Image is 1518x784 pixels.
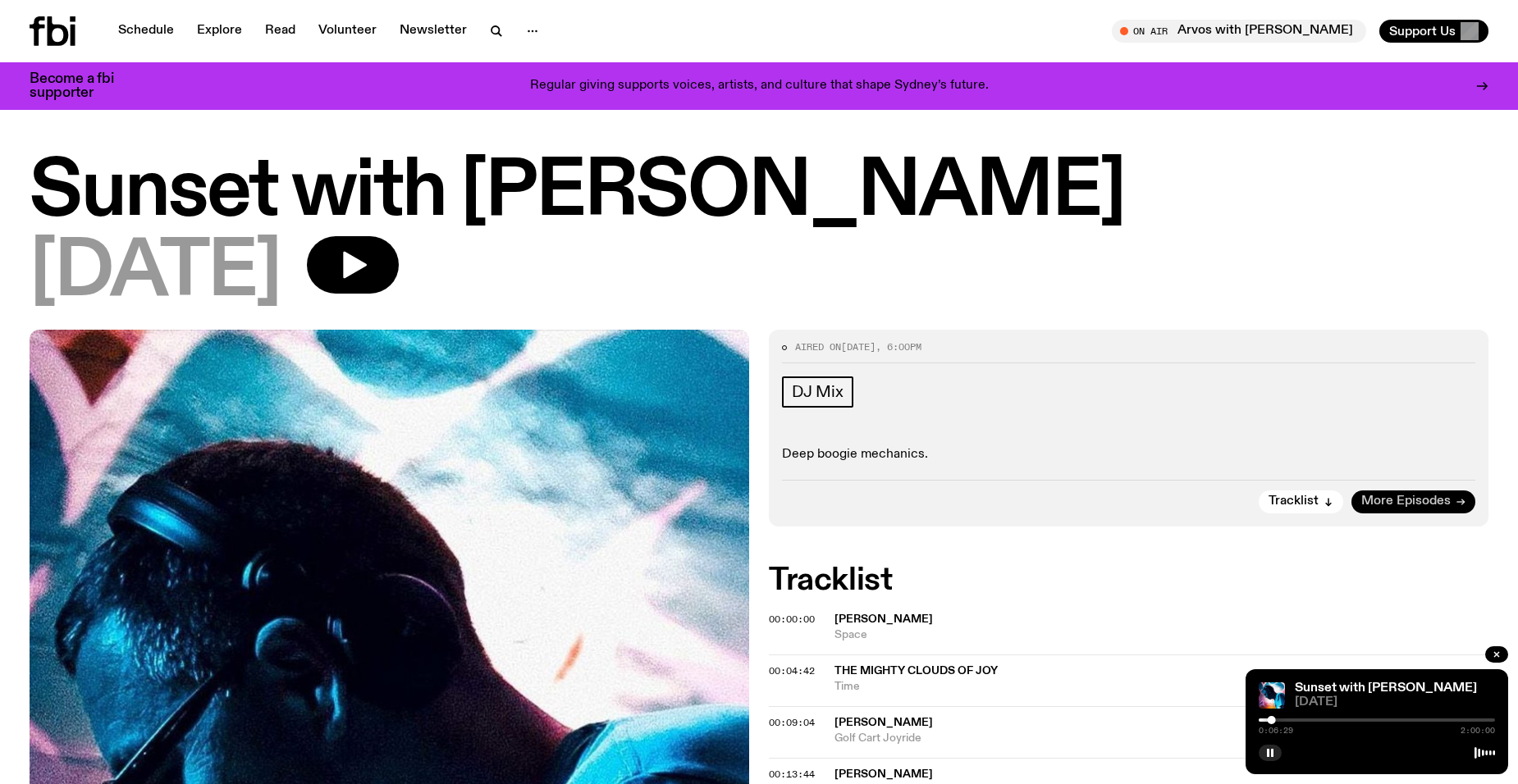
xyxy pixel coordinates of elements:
[1379,20,1488,43] button: Support Us
[769,768,815,781] span: 00:13:44
[30,72,135,100] h3: Become a fbi supporter
[1361,495,1451,508] span: More Episodes
[834,731,1488,746] span: Golf Cart Joyride
[834,665,998,677] span: The Mighty Clouds Of Joy
[841,340,876,353] span: [DATE]
[834,627,1488,643] span: Space
[255,20,305,43] a: Read
[795,340,841,353] span: Aired on
[782,447,1475,463] p: Deep boogie mechanics.
[1259,727,1293,735] span: 0:06:29
[1259,490,1343,513] button: Tracklist
[769,770,815,779] button: 00:13:44
[530,79,989,93] p: Regular giving supports voices, artists, and culture that shape Sydney’s future.
[1112,20,1366,43] button: On AirArvos with [PERSON_NAME]
[187,20,252,43] a: Explore
[769,718,815,727] button: 00:09:04
[309,20,386,43] a: Volunteer
[30,236,281,310] span: [DATE]
[769,566,1488,595] h2: Tracklist
[1295,681,1477,695] a: Sunset with [PERSON_NAME]
[1259,682,1285,709] img: Simon Caldwell stands side on, looking downwards. He has headphones on. Behind him is a brightly ...
[834,679,1488,695] span: Time
[792,383,844,401] span: DJ Mix
[108,20,184,43] a: Schedule
[1389,24,1456,39] span: Support Us
[1461,727,1495,735] span: 2:00:00
[834,613,933,625] span: [PERSON_NAME]
[769,613,815,626] span: 00:00:00
[769,667,815,676] button: 00:04:42
[390,20,477,43] a: Newsletter
[1351,490,1475,513] a: More Episodes
[769,615,815,624] button: 00:00:00
[769,664,815,677] span: 00:04:42
[1269,495,1319,508] span: Tracklist
[876,340,921,353] span: , 6:00pm
[30,156,1488,230] h1: Sunset with [PERSON_NAME]
[782,376,853,408] a: DJ Mix
[834,768,933,780] span: [PERSON_NAME]
[1295,696,1495,709] span: [DATE]
[834,717,933,728] span: [PERSON_NAME]
[769,716,815,729] span: 00:09:04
